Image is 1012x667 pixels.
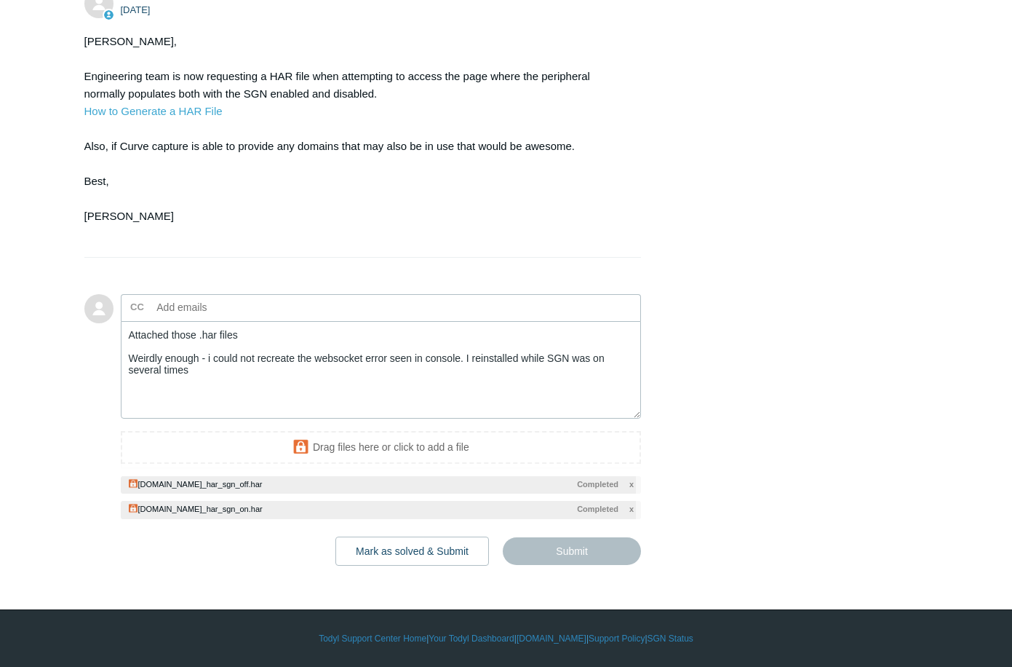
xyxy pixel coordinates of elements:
a: Support Policy [589,632,645,645]
a: SGN Status [648,632,693,645]
label: CC [130,296,144,318]
button: Mark as solved & Submit [335,537,489,566]
a: [DOMAIN_NAME] [517,632,586,645]
textarea: Add your reply [121,321,642,419]
span: x [629,503,634,516]
div: | | | | [84,632,928,645]
span: Completed [577,503,618,516]
span: Completed [577,478,618,491]
a: How to Generate a HAR File [84,105,223,117]
input: Add emails [151,296,308,318]
a: Todyl Support Center Home [319,632,426,645]
span: x [629,478,634,491]
a: Your Todyl Dashboard [429,632,514,645]
input: Submit [503,537,641,565]
time: 09/09/2025, 15:01 [121,4,151,15]
div: [PERSON_NAME], Engineering team is now requesting a HAR file when attempting to access the page w... [84,33,627,242]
